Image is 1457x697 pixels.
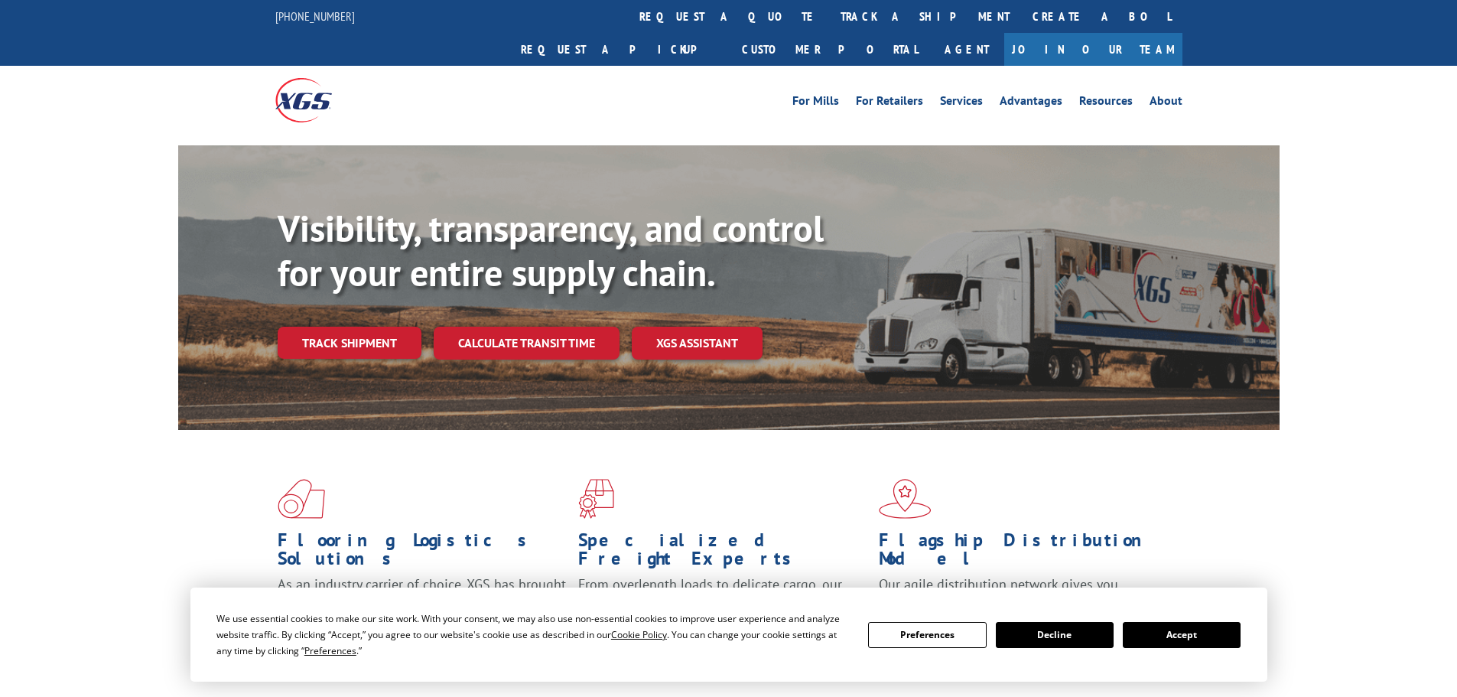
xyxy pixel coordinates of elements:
[1004,33,1182,66] a: Join Our Team
[278,479,325,519] img: xgs-icon-total-supply-chain-intelligence-red
[509,33,730,66] a: Request a pickup
[1000,95,1062,112] a: Advantages
[578,479,614,519] img: xgs-icon-focused-on-flooring-red
[278,575,566,630] span: As an industry carrier of choice, XGS has brought innovation and dedication to flooring logistics...
[879,531,1168,575] h1: Flagship Distribution Model
[1123,622,1241,648] button: Accept
[216,611,850,659] div: We use essential cookies to make our site work. With your consent, we may also use non-essential ...
[278,531,567,575] h1: Flooring Logistics Solutions
[879,479,932,519] img: xgs-icon-flagship-distribution-model-red
[578,531,867,575] h1: Specialized Freight Experts
[1079,95,1133,112] a: Resources
[190,588,1267,682] div: Cookie Consent Prompt
[611,628,667,641] span: Cookie Policy
[868,622,986,648] button: Preferences
[304,644,356,657] span: Preferences
[996,622,1114,648] button: Decline
[1150,95,1182,112] a: About
[940,95,983,112] a: Services
[434,327,620,360] a: Calculate transit time
[275,8,355,24] a: [PHONE_NUMBER]
[278,327,421,359] a: Track shipment
[856,95,923,112] a: For Retailers
[632,327,763,360] a: XGS ASSISTANT
[578,575,867,643] p: From overlength loads to delicate cargo, our experienced staff knows the best way to move your fr...
[879,575,1160,611] span: Our agile distribution network gives you nationwide inventory management on demand.
[929,33,1004,66] a: Agent
[278,204,824,296] b: Visibility, transparency, and control for your entire supply chain.
[730,33,929,66] a: Customer Portal
[792,95,839,112] a: For Mills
